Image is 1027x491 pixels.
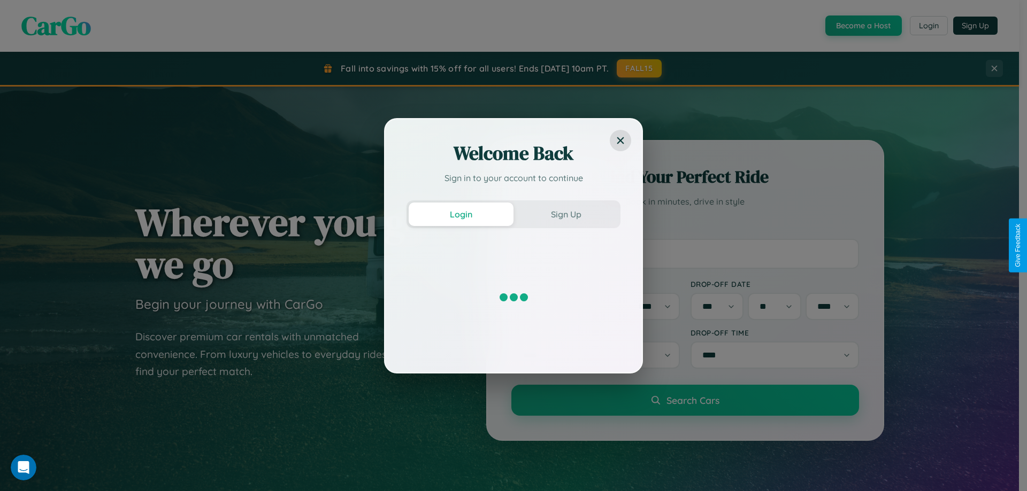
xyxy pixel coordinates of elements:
button: Login [409,202,513,226]
p: Sign in to your account to continue [407,172,620,184]
div: Give Feedback [1014,224,1022,267]
iframe: Intercom live chat [11,455,36,480]
button: Sign Up [513,202,618,226]
h2: Welcome Back [407,141,620,166]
